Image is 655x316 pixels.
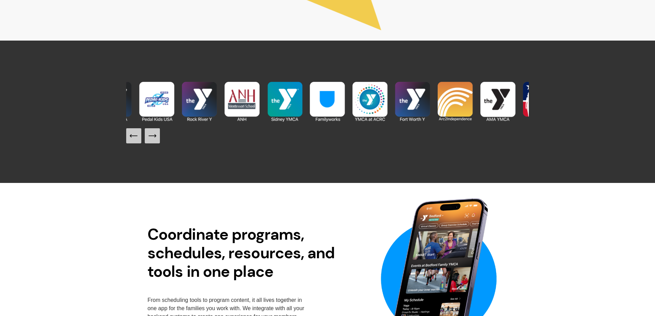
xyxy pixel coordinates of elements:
img: Familyworks.png [306,80,349,123]
img: Arc2Independence (1).png [434,80,477,123]
img: AMA YMCA.png [477,80,519,123]
img: Fort Worth Y (1).png [391,80,434,123]
h2: Coordinate programs, schedules, resources, and tools in one place [148,225,346,281]
img: Copy of AMA YMCA.png [349,80,391,123]
img: Copy of Copy of AMA YMCA.png [263,80,306,123]
button: Previous Slide [126,128,141,143]
button: Next Slide [145,128,160,143]
img: Rock River Y (2).png [178,80,221,123]
img: HOPE.png [519,80,562,123]
img: ANH.png [221,80,263,123]
img: Pedal Kids USA (1).png [135,80,178,123]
